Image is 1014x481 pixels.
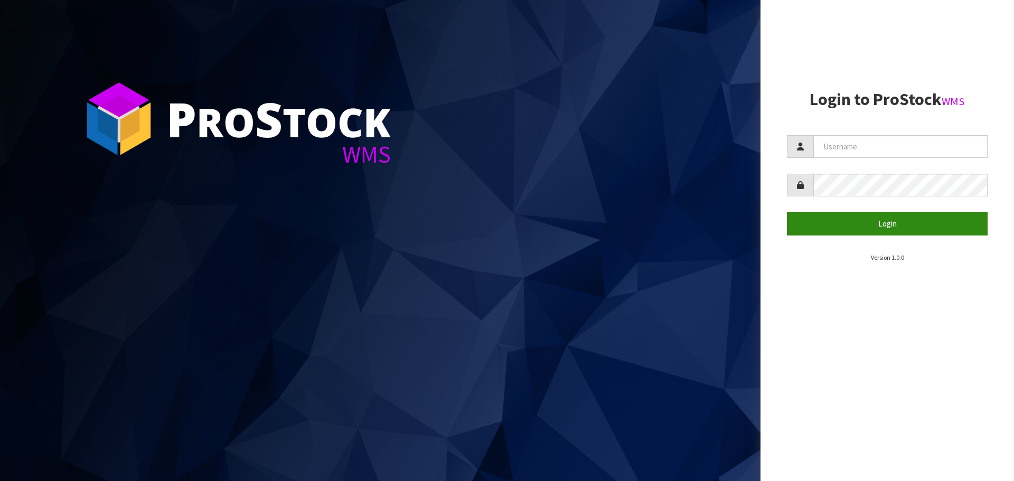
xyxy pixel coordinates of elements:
[871,253,904,261] small: Version 1.0.0
[942,95,965,108] small: WMS
[787,212,988,235] button: Login
[166,143,391,166] div: WMS
[787,90,988,109] h2: Login to ProStock
[166,87,196,151] span: P
[813,135,988,158] input: Username
[79,79,158,158] img: ProStock Cube
[166,95,391,143] div: ro tock
[255,87,283,151] span: S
